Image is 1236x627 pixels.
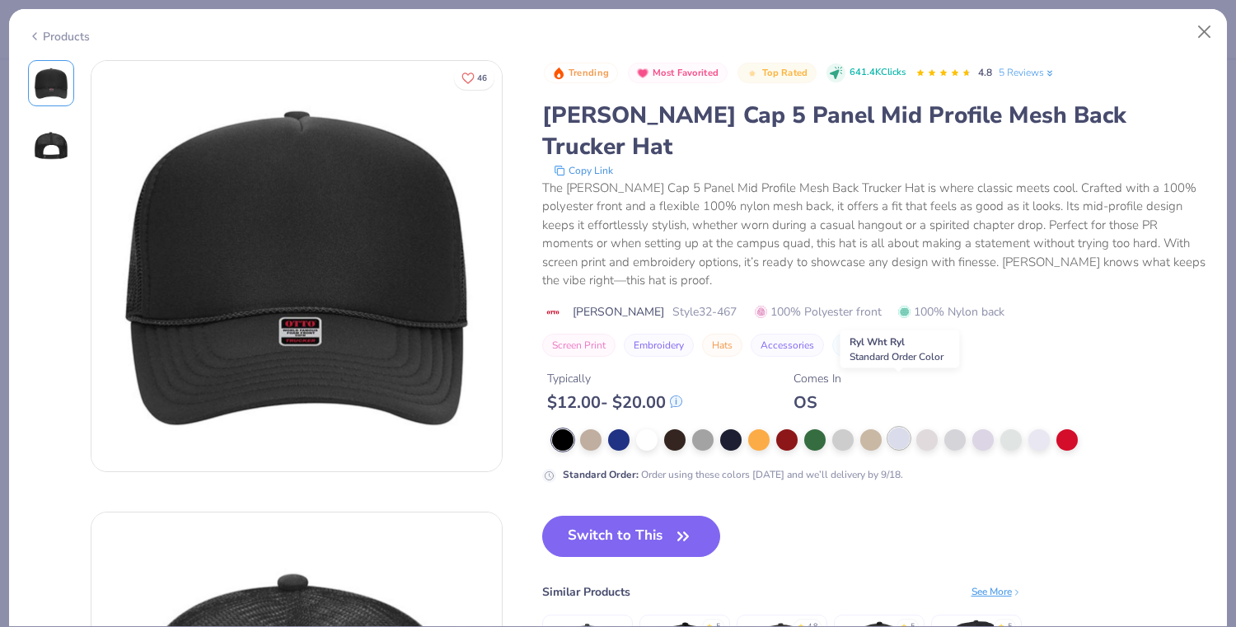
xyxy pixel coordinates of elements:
span: 4.8 [978,66,992,79]
span: Trending [569,68,609,77]
button: Badge Button [544,63,618,84]
button: Screen Print [542,334,616,357]
span: 641.4K Clicks [850,66,906,80]
button: Like [454,66,494,90]
span: 100% Polyester front [755,303,882,321]
strong: Standard Order : [563,468,639,481]
img: brand logo [542,306,564,319]
button: Accessories [751,334,824,357]
button: Embroidery [624,334,694,357]
div: Products [28,28,90,45]
button: Switch to This [542,516,721,557]
a: 5 Reviews [999,65,1056,80]
div: Typically [547,370,682,387]
img: Front [31,63,71,103]
img: Trending sort [552,67,565,80]
div: [PERSON_NAME] Cap 5 Panel Mid Profile Mesh Back Trucker Hat [542,100,1209,162]
button: Headwear [832,334,897,357]
div: OS [794,392,841,413]
span: [PERSON_NAME] [573,303,664,321]
span: Top Rated [762,68,808,77]
button: Badge Button [628,63,728,84]
span: Most Favorited [653,68,719,77]
button: Badge Button [737,63,817,84]
div: Ryl Wht Ryl [840,330,960,368]
div: Similar Products [542,583,630,601]
span: Style 32-467 [672,303,737,321]
img: Back [31,126,71,166]
div: Order using these colors [DATE] and we’ll delivery by 9/18. [563,467,903,482]
div: See More [971,584,1022,599]
img: Front [91,61,502,471]
button: Hats [702,334,742,357]
img: Top Rated sort [746,67,759,80]
div: 4.8 Stars [915,60,971,87]
div: $ 12.00 - $ 20.00 [547,392,682,413]
span: Standard Order Color [850,350,943,363]
div: Comes In [794,370,841,387]
span: 100% Nylon back [898,303,1004,321]
button: copy to clipboard [549,162,618,179]
img: Most Favorited sort [636,67,649,80]
button: Close [1189,16,1220,48]
div: The [PERSON_NAME] Cap 5 Panel Mid Profile Mesh Back Trucker Hat is where classic meets cool. Craf... [542,179,1209,290]
span: 46 [477,74,487,82]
